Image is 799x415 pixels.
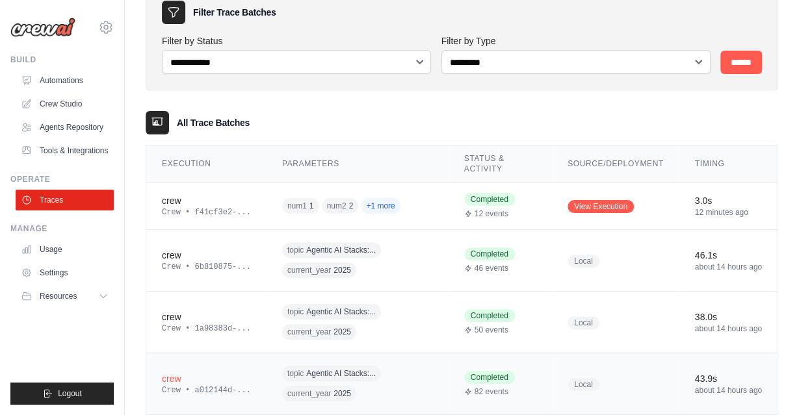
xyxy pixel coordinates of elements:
button: Logout [10,383,114,405]
span: 1 [309,201,314,211]
span: Agentic AI Stacks:... [306,368,376,379]
span: Completed [464,371,515,384]
div: 3.0s [695,194,762,207]
label: Filter by Type [441,34,711,47]
div: Crew • 6b810875-... [162,262,251,272]
span: 2025 [334,265,351,275]
a: Settings [16,262,114,283]
tr: View details for crew execution [146,230,778,292]
span: Agentic AI Stacks:... [306,307,376,317]
span: Completed [464,193,515,206]
div: topic: Agentic AI Stacks: Why CrewAI is the best option., current_year: 2025 [282,364,433,404]
a: Usage [16,239,114,260]
span: 2 [349,201,354,211]
a: Agents Repository [16,117,114,138]
tr: View details for crew execution [146,353,778,415]
h3: All Trace Batches [177,116,250,129]
span: 2025 [334,327,351,337]
span: current_year [287,388,331,399]
a: Traces [16,190,114,210]
span: Local [568,255,599,268]
span: 50 events [475,325,508,335]
h3: Filter Trace Batches [193,6,276,19]
span: num1 [287,201,307,211]
div: crew [162,310,251,323]
div: Crew • f41cf3e2-... [162,207,251,218]
span: Completed [464,247,515,260]
span: Completed [464,309,515,322]
span: topic [287,245,304,255]
th: Status & Activity [449,145,552,182]
div: topic: Agentic AI Stacks: Why CrewAI is the best option., current_year: 2025 [282,302,433,342]
span: num2 [327,201,347,211]
div: about 14 hours ago [695,385,762,396]
span: 82 events [475,386,508,397]
span: 46 events [475,263,508,273]
a: Crew Studio [16,94,114,114]
a: Automations [16,70,114,91]
label: Filter by Status [162,34,431,47]
div: crew [162,249,251,262]
img: Logo [10,18,75,37]
th: Source/Deployment [552,145,679,182]
div: 38.0s [695,310,762,323]
div: topic: Agentic AI Stacks: Why CrewAI is the best option., current_year: 2025 [282,240,433,281]
span: topic [287,307,304,317]
span: Agentic AI Stacks:... [306,245,376,255]
div: about 14 hours ago [695,262,762,272]
span: Resources [40,291,77,301]
span: topic [287,368,304,379]
tr: View details for crew execution [146,292,778,353]
button: Resources [16,286,114,307]
tr: View details for crew execution [146,182,778,230]
th: Timing [679,145,778,182]
span: 12 events [475,208,508,219]
span: 2025 [334,388,351,399]
div: num1: 1, num2: 2, operation: sum [282,196,433,216]
span: current_year [287,265,331,275]
span: Logout [58,388,82,399]
div: Operate [10,174,114,184]
th: Parameters [267,145,449,182]
span: current_year [287,327,331,337]
div: 12 minutes ago [695,207,762,218]
div: crew [162,194,251,207]
div: Crew • 1a98383d-... [162,323,251,334]
div: 43.9s [695,372,762,385]
span: Local [568,316,599,329]
a: Tools & Integrations [16,140,114,161]
th: Execution [146,145,267,182]
a: View Execution [568,200,634,213]
div: Crew • a012144d-... [162,385,251,396]
div: 46.1s [695,249,762,262]
div: Build [10,55,114,65]
span: Local [568,378,599,391]
div: Manage [10,223,114,234]
span: +1 more [361,198,400,214]
div: crew [162,372,251,385]
div: about 14 hours ago [695,323,762,334]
